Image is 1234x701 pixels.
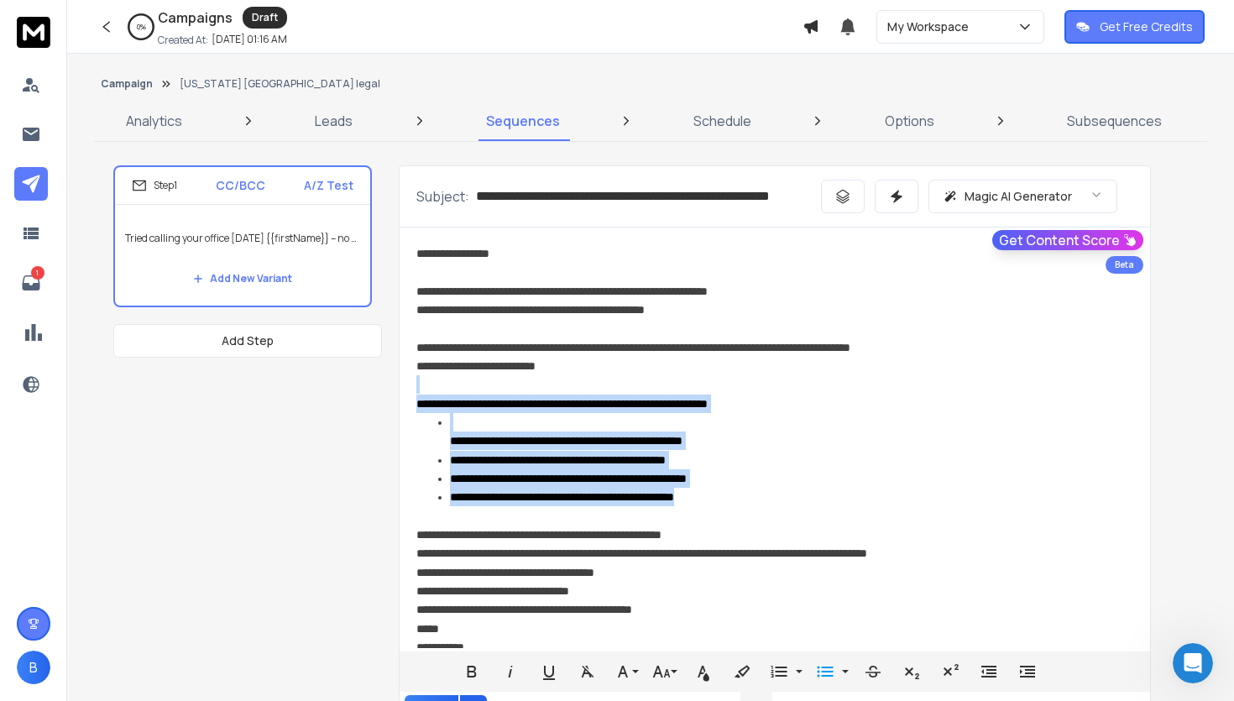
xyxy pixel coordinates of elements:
[572,655,604,688] button: Clear Formatting
[13,472,322,526] div: Bharat says…
[693,111,751,131] p: Schedule
[649,655,681,688] button: Font Size
[28,39,261,136] div: Understanding Credits Across Different Tools in ReachInboxAt ReachInbox, we offer several powerfu...
[1100,18,1193,35] p: Get Free Credits
[125,215,360,262] p: Tried calling your office [DATE] {{firstName}} – no answer?
[887,18,975,35] p: My Workspace
[44,52,244,87] div: Understanding Credits Across Different Tools in ReachInbox
[416,186,469,207] p: Subject:
[158,34,208,47] p: Created At:
[113,324,382,358] button: Add Step
[1012,655,1043,688] button: Increase Indent (⌘])
[1057,101,1172,141] a: Subsequences
[13,147,248,409] div: Example for the credit note:
[304,177,353,194] p: A/Z Test
[1064,10,1205,44] button: Get Free Credits
[17,651,50,684] button: B
[885,111,934,131] p: Options
[486,111,560,131] p: Sequences
[1106,256,1143,274] div: Beta
[683,101,761,141] a: Schedule
[81,8,106,21] h1: Box
[1067,111,1162,131] p: Subsequences
[132,178,177,193] div: Step 1
[456,655,488,688] button: Bold (⌘B)
[13,147,322,422] div: Lakshita says…
[107,550,120,563] button: Start recording
[295,7,325,37] div: Close
[13,421,322,472] div: Bharat says…
[126,111,182,131] p: Analytics
[896,655,928,688] button: Subscript
[80,550,93,563] button: Gif picker
[263,7,295,39] button: Home
[494,655,526,688] button: Italic (⌘I)
[53,550,66,563] button: Emoji picker
[60,472,322,525] div: ok, but where can i see it also the credit note value would be $78 right
[973,655,1005,688] button: Decrease Indent (⌘[)
[476,101,570,141] a: Sequences
[180,77,380,91] p: [US_STATE] [GEOGRAPHIC_DATA] legal
[216,177,265,194] p: CC/BCC
[857,655,889,688] button: Strikethrough (⌘S)
[934,655,966,688] button: Superscript
[992,230,1143,250] button: Get Content Score
[180,262,306,296] button: Add New Variant
[81,21,209,38] p: The team can also help
[965,188,1072,205] p: Magic AI Generator
[875,101,944,141] a: Options
[113,165,372,307] li: Step1CC/BCCA/Z TestTried calling your office [DATE] {{firstName}} – no answer?Add New Variant
[101,77,153,91] button: Campaign
[48,9,75,36] img: Profile image for Box
[281,421,322,458] div: ok
[158,8,233,28] h1: Campaigns
[533,655,565,688] button: Underline (⌘U)
[688,655,719,688] button: Text Color
[26,550,39,563] button: Upload attachment
[315,111,353,131] p: Leads
[610,655,642,688] button: Font Family
[11,7,43,39] button: go back
[288,543,315,570] button: Send a message…
[212,33,287,46] p: [DATE] 01:16 AM
[243,7,287,29] div: Draft
[27,157,234,174] div: Example for the credit note:
[74,482,309,515] div: ok, but where can i see it also the credit note value would be $78 right
[116,101,192,141] a: Analytics
[14,515,322,543] textarea: Message…
[44,89,231,120] span: At ReachInbox, we offer several powerful tools to help you…
[1173,643,1213,683] iframe: Intercom live chat
[305,101,363,141] a: Leads
[14,266,48,300] a: 1
[928,180,1117,213] button: Magic AI Generator
[137,22,146,32] p: 0 %
[295,432,309,448] div: ok
[31,266,44,280] p: 1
